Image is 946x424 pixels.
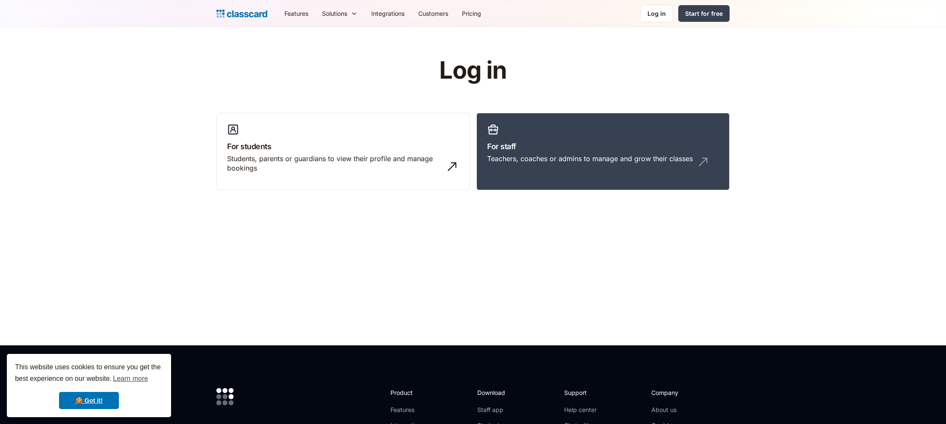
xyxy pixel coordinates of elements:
a: Features [390,406,436,414]
div: Start for free [685,9,723,18]
div: Log in [647,9,666,18]
div: Solutions [322,9,347,18]
h2: Company [651,388,708,397]
h2: Support [564,388,599,397]
a: Pricing [455,4,488,23]
a: Staff app [477,406,512,414]
h3: For staff [487,141,719,152]
a: learn more about cookies [112,372,149,385]
div: Teachers, coaches or admins to manage and grow their classes [487,154,693,163]
h2: Product [390,388,436,397]
a: For studentsStudents, parents or guardians to view their profile and manage bookings [216,113,470,191]
a: Features [278,4,315,23]
a: dismiss cookie message [59,392,119,409]
a: About us [651,406,708,414]
div: Students, parents or guardians to view their profile and manage bookings [227,154,442,173]
span: This website uses cookies to ensure you get the best experience on our website. [15,362,163,385]
h3: For students [227,141,459,152]
h2: Download [477,388,512,397]
a: Help center [564,406,599,414]
div: cookieconsent [7,354,171,417]
a: Start for free [678,5,730,22]
a: Integrations [364,4,411,23]
a: home [216,8,267,20]
a: For staffTeachers, coaches or admins to manage and grow their classes [476,113,730,191]
h1: Log in [337,57,609,84]
a: Log in [640,5,673,22]
div: Solutions [315,4,364,23]
a: Customers [411,4,455,23]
